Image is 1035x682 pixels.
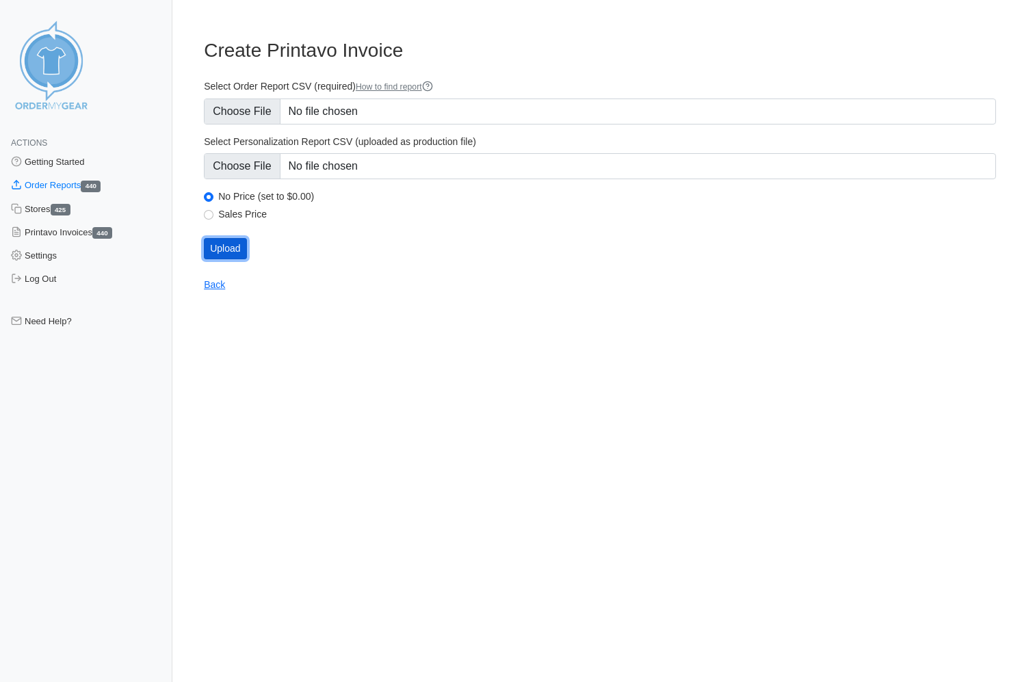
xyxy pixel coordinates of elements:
[218,190,996,202] label: No Price (set to $0.00)
[11,138,47,148] span: Actions
[356,82,433,92] a: How to find report
[204,39,996,62] h3: Create Printavo Invoice
[51,204,70,215] span: 425
[81,181,101,192] span: 440
[218,208,996,220] label: Sales Price
[204,238,246,259] input: Upload
[204,135,996,148] label: Select Personalization Report CSV (uploaded as production file)
[204,80,996,93] label: Select Order Report CSV (required)
[92,227,112,239] span: 440
[204,279,225,290] a: Back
